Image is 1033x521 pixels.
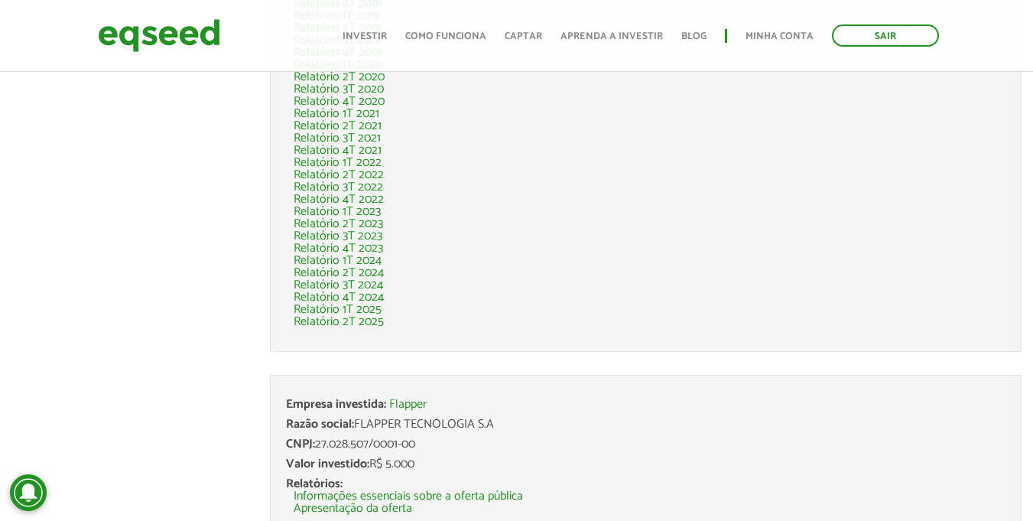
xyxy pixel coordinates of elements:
[405,31,486,41] a: Como funciona
[294,169,384,181] a: Relatório 2T 2022
[286,418,1005,431] div: FLAPPER TECNOLOGIA S.A
[294,291,384,304] a: Relatório 4T 2024
[505,31,542,41] a: Captar
[294,490,523,503] a: Informações essenciais sobre a oferta pública
[389,399,427,411] a: Flapper
[286,434,315,454] span: CNPJ:
[286,474,343,494] span: Relatórios:
[294,132,381,145] a: Relatório 3T 2021
[294,503,412,515] a: Apresentação da oferta
[98,15,220,56] img: EqSeed
[832,24,939,47] a: Sair
[294,267,384,279] a: Relatório 2T 2024
[343,31,387,41] a: Investir
[294,71,385,83] a: Relatório 2T 2020
[294,316,384,328] a: Relatório 2T 2025
[294,157,382,169] a: Relatório 1T 2022
[286,394,386,415] span: Empresa investida:
[294,218,383,230] a: Relatório 2T 2023
[294,120,382,132] a: Relatório 2T 2021
[560,31,663,41] a: Aprenda a investir
[294,83,384,96] a: Relatório 3T 2020
[286,458,1005,471] div: R$ 5.000
[746,31,814,41] a: Minha conta
[286,438,1005,451] div: 27.028.507/0001-00
[294,194,384,206] a: Relatório 4T 2022
[294,255,382,267] a: Relatório 1T 2024
[294,279,383,291] a: Relatório 3T 2024
[294,304,382,316] a: Relatório 1T 2025
[294,145,382,157] a: Relatório 4T 2021
[681,31,707,41] a: Blog
[286,454,369,474] span: Valor investido:
[294,108,379,120] a: Relatório 1T 2021
[294,243,383,255] a: Relatório 4T 2023
[286,414,354,435] span: Razão social:
[294,206,381,218] a: Relatório 1T 2023
[294,230,382,243] a: Relatório 3T 2023
[294,181,383,194] a: Relatório 3T 2022
[294,96,385,108] a: Relatório 4T 2020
